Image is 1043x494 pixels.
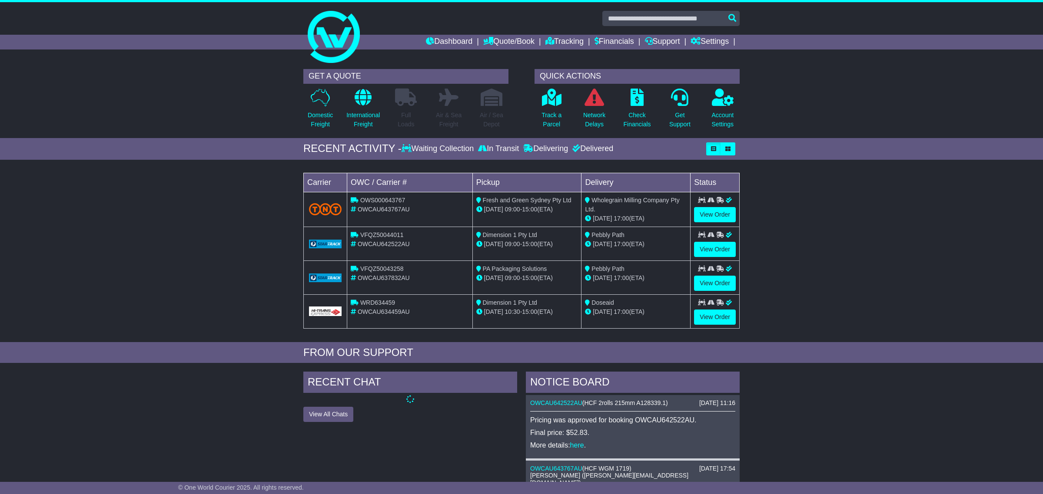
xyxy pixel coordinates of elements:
p: Account Settings [712,111,734,129]
span: 15:00 [522,308,537,315]
span: [DATE] [593,215,612,222]
a: DomesticFreight [307,88,333,134]
div: RECENT CHAT [303,372,517,395]
span: Pebbly Path [591,231,624,238]
span: WRD634459 [360,299,395,306]
div: Delivered [570,144,613,154]
td: Pickup [472,173,581,192]
p: Domestic Freight [308,111,333,129]
a: Track aParcel [541,88,562,134]
a: Quote/Book [483,35,535,49]
div: (ETA) [585,214,687,223]
div: (ETA) [585,273,687,283]
span: 09:00 [505,274,520,281]
p: Get Support [669,111,691,129]
span: Dimension 1 Pty Ltd [483,299,537,306]
span: OWCAU642522AU [358,240,410,247]
span: PA Packaging Solutions [483,265,547,272]
a: Support [645,35,680,49]
span: 17:00 [614,215,629,222]
a: View Order [694,310,736,325]
p: International Freight [346,111,380,129]
span: [DATE] [484,308,503,315]
a: Financials [595,35,634,49]
span: [DATE] [484,274,503,281]
span: 15:00 [522,206,537,213]
a: View Order [694,207,736,222]
a: View Order [694,276,736,291]
div: [DATE] 17:54 [699,465,735,472]
span: © One World Courier 2025. All rights reserved. [178,484,304,491]
span: VFQZ50044011 [360,231,404,238]
img: TNT_Domestic.png [309,203,342,215]
div: GET A QUOTE [303,69,508,84]
div: - (ETA) [476,205,578,214]
div: ( ) [530,399,735,407]
a: Tracking [545,35,584,49]
a: OWCAU642522AU [530,399,582,406]
a: Settings [691,35,729,49]
div: ( ) [530,465,735,472]
span: Wholegrain Milling Company Pty Ltd. [585,197,679,213]
p: More details: . [530,441,735,449]
span: 10:30 [505,308,520,315]
a: AccountSettings [711,88,734,134]
p: Pricing was approved for booking OWCAU642522AU. [530,416,735,424]
div: FROM OUR SUPPORT [303,346,740,359]
span: 09:00 [505,240,520,247]
img: GetCarrierServiceLogo [309,306,342,316]
span: 17:00 [614,308,629,315]
div: (ETA) [585,240,687,249]
span: 15:00 [522,240,537,247]
span: Pebbly Path [591,265,624,272]
span: OWCAU634459AU [358,308,410,315]
div: [DATE] 11:16 [699,399,735,407]
p: Final price: $52.83. [530,428,735,437]
div: RECENT ACTIVITY - [303,142,402,155]
span: HCF 2rolls 215mm A128339.1 [585,399,666,406]
span: HCF WGM 1719 [585,465,629,472]
span: 17:00 [614,274,629,281]
img: GetCarrierServiceLogo [309,240,342,248]
span: 15:00 [522,274,537,281]
span: OWCAU643767AU [358,206,410,213]
td: Status [691,173,740,192]
span: 09:00 [505,206,520,213]
span: Dimension 1 Pty Ltd [483,231,537,238]
img: GetCarrierServiceLogo [309,273,342,282]
td: Delivery [581,173,691,192]
span: OWS000643767 [360,197,405,204]
div: Waiting Collection [402,144,476,154]
a: View Order [694,242,736,257]
a: CheckFinancials [623,88,651,134]
div: NOTICE BOARD [526,372,740,395]
td: Carrier [304,173,347,192]
span: OWCAU637832AU [358,274,410,281]
a: Dashboard [426,35,472,49]
p: Air / Sea Depot [480,111,503,129]
a: here [570,441,584,449]
div: - (ETA) [476,273,578,283]
a: OWCAU643767AU [530,465,582,472]
a: InternationalFreight [346,88,380,134]
span: [PERSON_NAME] ([PERSON_NAME][EMAIL_ADDRESS][DOMAIN_NAME]) [530,472,688,486]
div: (ETA) [585,307,687,316]
span: [DATE] [593,308,612,315]
div: Delivering [521,144,570,154]
div: QUICK ACTIONS [535,69,740,84]
span: Fresh and Green Sydney Pty Ltd [483,197,571,204]
span: VFQZ50043258 [360,265,404,272]
span: 17:00 [614,240,629,247]
p: Check Financials [624,111,651,129]
span: [DATE] [593,274,612,281]
span: [DATE] [484,206,503,213]
p: Network Delays [583,111,605,129]
a: NetworkDelays [583,88,606,134]
td: OWC / Carrier # [347,173,473,192]
p: Track a Parcel [541,111,561,129]
p: Air & Sea Freight [436,111,462,129]
span: [DATE] [593,240,612,247]
div: - (ETA) [476,240,578,249]
a: GetSupport [669,88,691,134]
div: - (ETA) [476,307,578,316]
